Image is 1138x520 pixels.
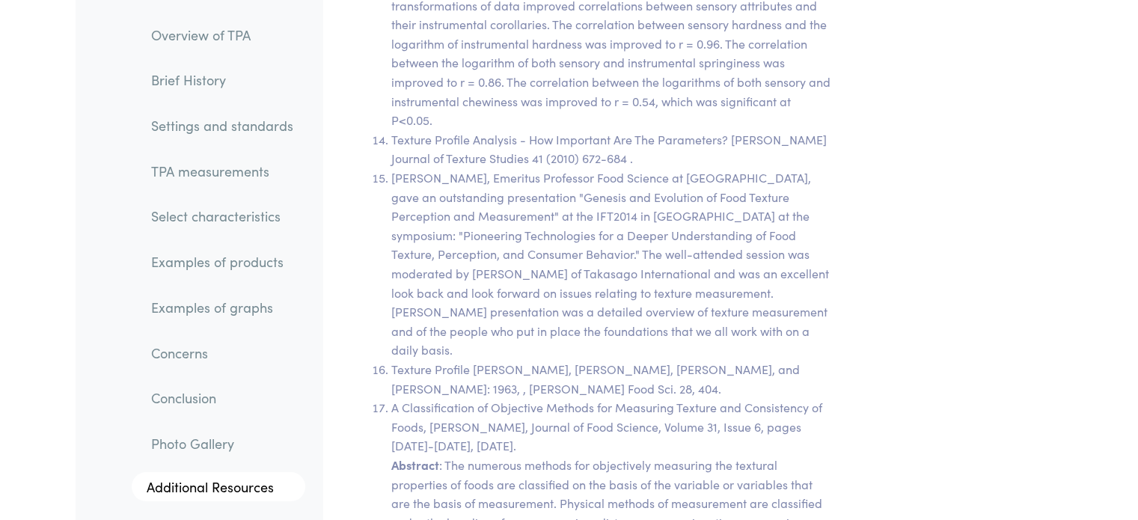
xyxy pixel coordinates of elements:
li: [PERSON_NAME], Emeritus Professor Food Science at [GEOGRAPHIC_DATA], gave an outstanding presenta... [391,168,833,360]
a: TPA measurements [139,154,305,189]
a: Brief History [139,64,305,98]
a: Additional Resources [132,472,305,502]
li: Texture Profile Analysis - How Important Are The Parameters? [PERSON_NAME] Journal of Texture Stu... [391,130,833,168]
a: Overview of TPA [139,18,305,52]
a: Examples of products [139,245,305,280]
span: Abstract [391,456,439,473]
a: Select characteristics [139,200,305,234]
a: Photo Gallery [139,426,305,461]
a: Conclusion [139,382,305,416]
a: Settings and standards [139,108,305,143]
a: Examples of graphs [139,290,305,325]
li: Texture Profile [PERSON_NAME], [PERSON_NAME], [PERSON_NAME], and [PERSON_NAME]: 1963, , [PERSON_N... [391,360,833,398]
a: Concerns [139,336,305,370]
